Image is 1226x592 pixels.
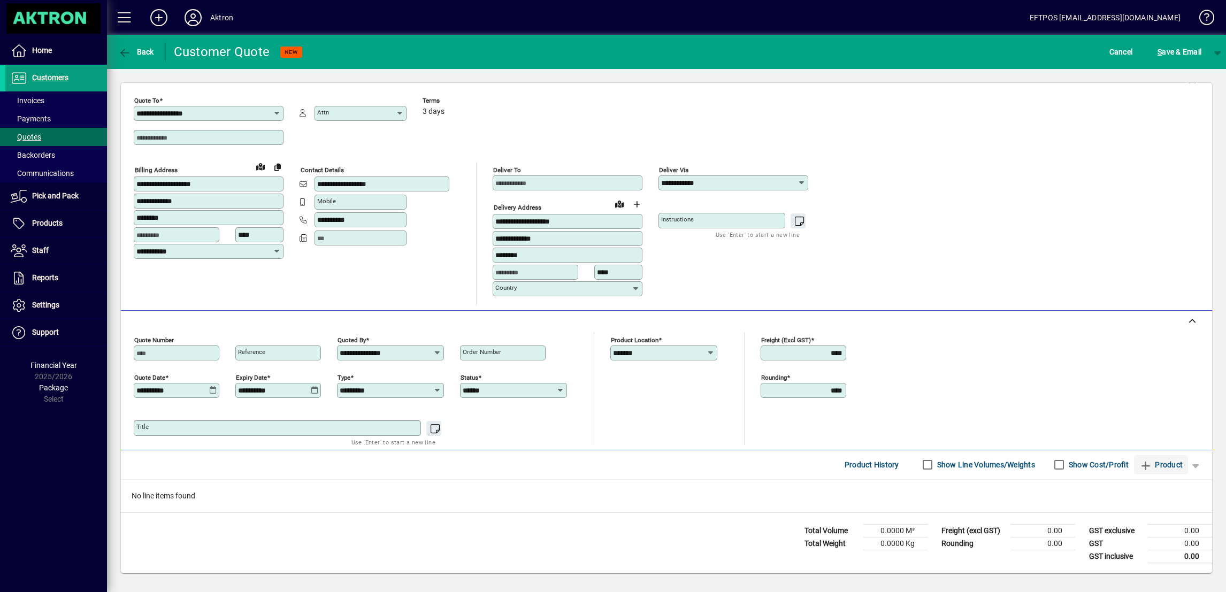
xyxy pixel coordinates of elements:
[32,46,52,55] span: Home
[5,110,107,128] a: Payments
[863,524,928,537] td: 0.0000 M³
[423,107,445,116] span: 3 days
[1011,524,1075,537] td: 0.00
[32,191,79,200] span: Pick and Pack
[107,42,166,61] app-page-header-button: Back
[269,158,286,175] button: Copy to Delivery address
[32,246,49,255] span: Staff
[142,8,176,27] button: Add
[716,228,800,241] mat-hint: Use 'Enter' to start a new line
[628,196,645,213] button: Choose address
[116,42,157,61] button: Back
[495,284,517,291] mat-label: Country
[761,373,787,381] mat-label: Rounding
[799,524,863,537] td: Total Volume
[32,219,63,227] span: Products
[174,43,270,60] div: Customer Quote
[252,158,269,175] a: View on map
[238,348,265,356] mat-label: Reference
[176,8,210,27] button: Profile
[1011,537,1075,550] td: 0.00
[351,436,435,448] mat-hint: Use 'Enter' to start a new line
[799,537,863,550] td: Total Weight
[1084,550,1148,563] td: GST inclusive
[5,210,107,237] a: Products
[5,164,107,182] a: Communications
[5,37,107,64] a: Home
[863,537,928,550] td: 0.0000 Kg
[1191,2,1213,37] a: Knowledge Base
[317,109,329,116] mat-label: Attn
[1148,524,1212,537] td: 0.00
[134,336,174,343] mat-label: Quote number
[11,169,74,178] span: Communications
[845,456,899,473] span: Product History
[32,73,68,82] span: Customers
[1134,455,1188,474] button: Product
[5,91,107,110] a: Invoices
[493,166,521,174] mat-label: Deliver To
[1067,459,1129,470] label: Show Cost/Profit
[661,216,694,223] mat-label: Instructions
[32,301,59,309] span: Settings
[935,459,1035,470] label: Show Line Volumes/Weights
[1030,9,1181,26] div: EFTPOS [EMAIL_ADDRESS][DOMAIN_NAME]
[134,97,159,104] mat-label: Quote To
[5,237,107,264] a: Staff
[11,96,44,105] span: Invoices
[659,166,688,174] mat-label: Deliver via
[11,151,55,159] span: Backorders
[611,336,658,343] mat-label: Product location
[121,480,1212,512] div: No line items found
[1148,550,1212,563] td: 0.00
[30,361,77,370] span: Financial Year
[1139,456,1183,473] span: Product
[5,146,107,164] a: Backorders
[11,133,41,141] span: Quotes
[761,336,811,343] mat-label: Freight (excl GST)
[5,319,107,346] a: Support
[1152,42,1207,61] button: Save & Email
[936,537,1011,550] td: Rounding
[236,373,267,381] mat-label: Expiry date
[317,197,336,205] mat-label: Mobile
[1084,524,1148,537] td: GST exclusive
[1109,43,1133,60] span: Cancel
[5,128,107,146] a: Quotes
[1084,537,1148,550] td: GST
[611,195,628,212] a: View on map
[1148,537,1212,550] td: 0.00
[1158,43,1201,60] span: ave & Email
[39,383,68,392] span: Package
[5,183,107,210] a: Pick and Pack
[32,328,59,336] span: Support
[423,97,487,104] span: Terms
[840,455,903,474] button: Product History
[32,273,58,282] span: Reports
[936,524,1011,537] td: Freight (excl GST)
[210,9,233,26] div: Aktron
[463,348,501,356] mat-label: Order number
[5,292,107,319] a: Settings
[136,423,149,430] mat-label: Title
[338,373,350,381] mat-label: Type
[1158,48,1162,56] span: S
[11,114,51,123] span: Payments
[1107,42,1136,61] button: Cancel
[338,336,366,343] mat-label: Quoted by
[5,265,107,291] a: Reports
[461,373,478,381] mat-label: Status
[285,49,298,56] span: NEW
[118,48,154,56] span: Back
[134,373,165,381] mat-label: Quote date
